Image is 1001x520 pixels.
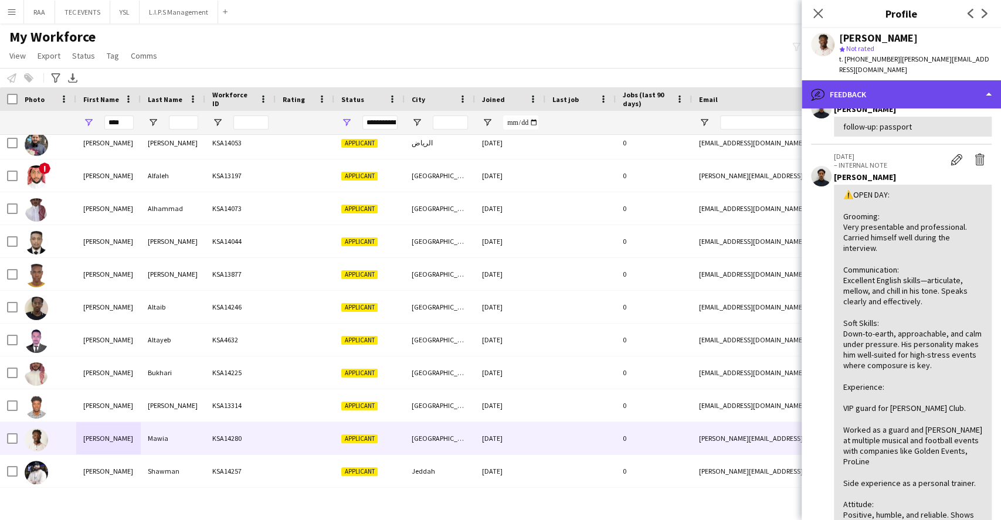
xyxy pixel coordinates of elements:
[39,162,50,174] span: !
[141,258,205,290] div: [PERSON_NAME]
[283,95,305,104] span: Rating
[141,225,205,257] div: [PERSON_NAME]
[699,95,718,104] span: Email
[205,324,276,356] div: KSA4632
[475,422,545,454] div: [DATE]
[341,467,378,476] span: Applicant
[169,115,198,130] input: Last Name Filter Input
[205,258,276,290] div: KSA13877
[25,95,45,104] span: Photo
[25,297,48,320] img: Mohammed Altaib
[482,95,505,104] span: Joined
[475,159,545,192] div: [DATE]
[141,422,205,454] div: Mawia
[76,356,141,389] div: [PERSON_NAME]
[692,127,927,159] div: [EMAIL_ADDRESS][DOMAIN_NAME]
[616,356,692,389] div: 0
[475,356,545,389] div: [DATE]
[72,50,95,61] span: Status
[205,127,276,159] div: KSA14053
[25,362,48,386] img: Mohammed Bukhari
[83,117,94,128] button: Open Filter Menu
[76,389,141,422] div: [PERSON_NAME]
[616,291,692,323] div: 0
[76,225,141,257] div: [PERSON_NAME]
[802,6,1001,21] h3: Profile
[126,48,162,63] a: Comms
[405,258,475,290] div: [GEOGRAPHIC_DATA]
[341,95,364,104] span: Status
[834,172,992,182] div: [PERSON_NAME]
[25,132,48,156] img: Mohammed Alamri
[140,1,218,23] button: L.I.P.S Management
[692,455,927,487] div: [PERSON_NAME][EMAIL_ADDRESS][DOMAIN_NAME]
[25,329,48,353] img: Mohammed Altayeb
[148,95,182,104] span: Last Name
[405,389,475,422] div: [GEOGRAPHIC_DATA]
[616,192,692,225] div: 0
[76,422,141,454] div: [PERSON_NAME]
[616,258,692,290] div: 0
[341,303,378,312] span: Applicant
[5,48,30,63] a: View
[692,192,927,225] div: [EMAIL_ADDRESS][DOMAIN_NAME]
[205,422,276,454] div: KSA14280
[692,225,927,257] div: [EMAIL_ADDRESS][DOMAIN_NAME]
[405,159,475,192] div: [GEOGRAPHIC_DATA]
[405,324,475,356] div: [GEOGRAPHIC_DATA]
[475,291,545,323] div: [DATE]
[141,291,205,323] div: Altaib
[405,225,475,257] div: [GEOGRAPHIC_DATA]
[720,115,919,130] input: Email Filter Input
[67,48,100,63] a: Status
[616,422,692,454] div: 0
[76,324,141,356] div: [PERSON_NAME]
[25,264,48,287] img: Mohammed Alsharif
[834,104,992,114] div: [PERSON_NAME]
[405,192,475,225] div: [GEOGRAPHIC_DATA]
[131,50,157,61] span: Comms
[341,402,378,410] span: Applicant
[839,33,918,43] div: [PERSON_NAME]
[405,455,475,487] div: Jeddah
[475,389,545,422] div: [DATE]
[405,291,475,323] div: [GEOGRAPHIC_DATA] [GEOGRAPHIC_DATA]
[38,50,60,61] span: Export
[475,192,545,225] div: [DATE]
[205,192,276,225] div: KSA14073
[66,71,80,85] app-action-btn: Export XLSX
[9,28,96,46] span: My Workforce
[76,192,141,225] div: [PERSON_NAME]
[212,90,255,108] span: Workforce ID
[843,121,982,132] div: follow-up: passport
[76,291,141,323] div: [PERSON_NAME]
[148,117,158,128] button: Open Filter Menu
[141,389,205,422] div: [PERSON_NAME]
[692,324,927,356] div: [EMAIL_ADDRESS][DOMAIN_NAME]
[405,422,475,454] div: [GEOGRAPHIC_DATA]
[104,115,134,130] input: First Name Filter Input
[699,117,710,128] button: Open Filter Menu
[475,324,545,356] div: [DATE]
[25,461,48,484] img: Mohammed Shawman
[141,455,205,487] div: Shawman
[834,161,945,169] p: – INTERNAL NOTE
[341,336,378,345] span: Applicant
[503,115,538,130] input: Joined Filter Input
[405,356,475,389] div: [GEOGRAPHIC_DATA]
[341,434,378,443] span: Applicant
[616,127,692,159] div: 0
[341,117,352,128] button: Open Filter Menu
[205,389,276,422] div: KSA13314
[25,198,48,222] img: Mohammed Alhammad
[55,1,110,23] button: TEC EVENTS
[802,80,1001,108] div: Feedback
[25,231,48,254] img: Mohammed Ali
[692,356,927,389] div: [EMAIL_ADDRESS][DOMAIN_NAME]
[76,159,141,192] div: [PERSON_NAME]
[25,428,48,451] img: Mohammed Mawia
[205,291,276,323] div: KSA14246
[692,258,927,290] div: [EMAIL_ADDRESS][DOMAIN_NAME]
[839,55,900,63] span: t. [PHONE_NUMBER]
[25,395,48,419] img: Mohammed Elmahi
